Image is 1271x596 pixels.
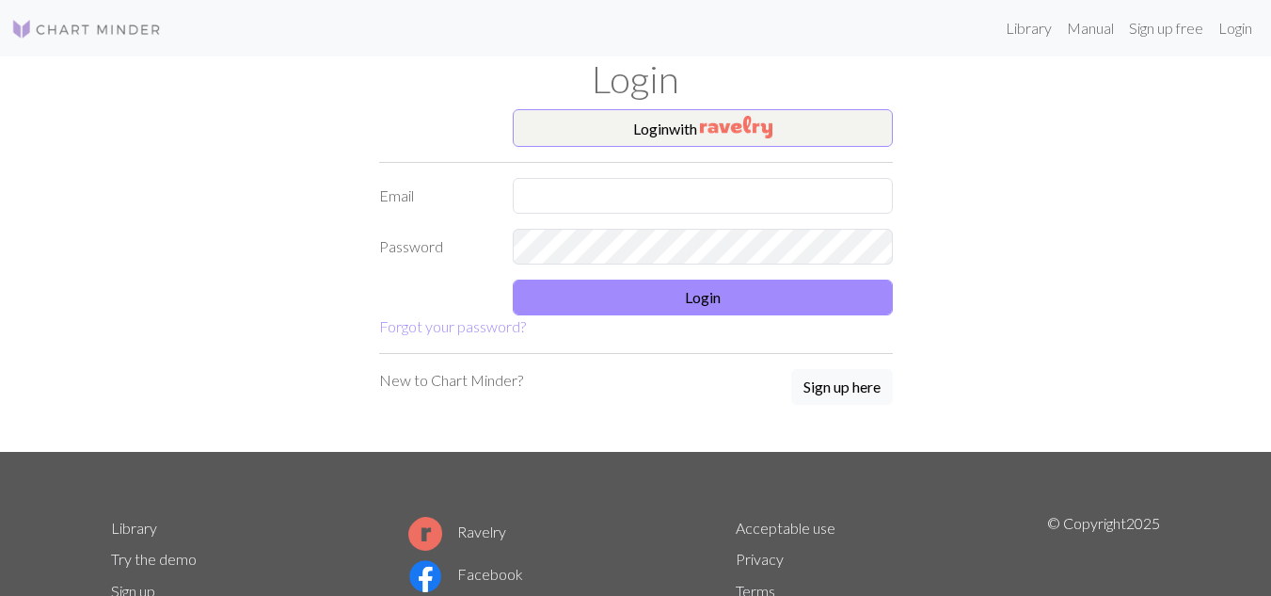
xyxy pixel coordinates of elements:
p: New to Chart Minder? [379,369,523,392]
img: Ravelry logo [408,517,442,551]
a: Manual [1059,9,1121,47]
a: Ravelry [408,523,506,540]
h1: Login [100,56,1172,102]
a: Acceptable use [736,519,835,537]
a: Facebook [408,565,523,583]
button: Sign up here [791,369,893,405]
img: Facebook logo [408,559,442,593]
label: Password [368,229,502,265]
a: Library [998,9,1059,47]
a: Try the demo [111,550,197,568]
a: Library [111,519,157,537]
a: Forgot your password? [379,317,526,335]
button: Login [513,280,893,315]
label: Email [368,178,502,214]
img: Ravelry [700,116,772,138]
button: Loginwith [513,109,893,147]
img: Logo [11,18,162,40]
a: Privacy [736,550,784,568]
a: Sign up here [791,369,893,407]
a: Login [1211,9,1260,47]
a: Sign up free [1121,9,1211,47]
